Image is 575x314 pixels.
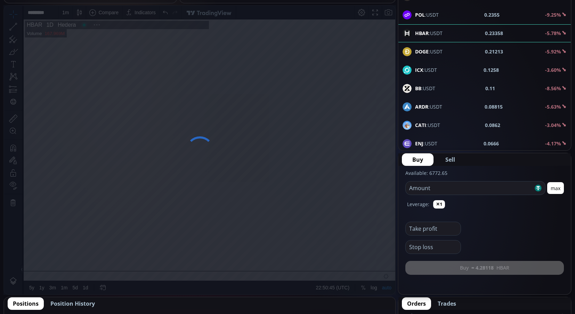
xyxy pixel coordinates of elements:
[545,48,561,55] b: -5.92%
[402,153,434,166] button: Buy
[435,153,465,166] button: Sell
[545,67,561,73] b: -3.60%
[445,155,455,164] span: Sell
[6,93,12,99] div: 
[40,25,60,30] div: 167.969M
[412,155,423,164] span: Buy
[545,11,561,18] b: -9.25%
[23,16,38,22] div: HBAR
[13,299,39,308] span: Positions
[432,297,461,310] button: Trades
[415,103,442,110] span: :USDT
[77,16,83,22] div: Market open
[415,48,429,55] b: DOGE
[438,299,456,308] span: Trades
[415,140,437,147] span: :USDT
[68,279,74,285] div: 5d
[415,11,425,18] b: POL
[57,279,63,285] div: 1m
[545,140,561,147] b: -4.17%
[484,66,499,74] b: 0.1258
[415,103,428,110] b: ARDR
[25,279,30,285] div: 5y
[23,25,38,30] div: Volume
[407,299,426,308] span: Orders
[415,67,423,73] b: ICX
[366,279,373,285] div: log
[45,279,52,285] div: 3m
[485,48,503,55] b: 0.21213
[309,275,348,288] button: 22:50:45 (UTC)
[415,121,440,129] span: :USDT
[405,170,447,176] label: Available: 6772.65
[35,279,40,285] div: 1y
[354,275,364,288] div: Toggle Percentage
[484,11,500,18] b: 0.2355
[415,85,421,92] b: BB
[45,297,100,310] button: Position History
[378,279,387,285] div: auto
[433,200,445,209] button: ✕1
[485,85,495,92] b: 0.11
[16,259,19,268] div: Hide Drawings Toolbar
[50,299,95,308] span: Position History
[407,201,429,208] label: Leverage:
[415,66,437,74] span: :USDT
[402,297,431,310] button: Orders
[485,103,503,110] b: 0.08815
[545,103,561,110] b: -5.63%
[484,140,499,147] b: 0.0666
[545,122,561,128] b: -3.04%
[545,85,561,92] b: -8.56%
[79,279,84,285] div: 1d
[415,48,443,55] span: :USDT
[49,16,72,22] div: Hedera
[130,4,152,9] div: Indicators
[415,11,439,18] span: :USDT
[547,182,564,194] button: max
[415,140,423,147] b: ENJ
[415,122,426,128] b: CATI
[375,275,390,288] div: Toggle Auto Scale
[415,85,435,92] span: :USDT
[93,275,104,288] div: Go to
[38,16,49,22] div: 1D
[94,4,114,9] div: Compare
[8,297,44,310] button: Positions
[58,4,65,9] div: 1 m
[364,275,375,288] div: Toggle Log Scale
[312,279,345,285] span: 22:50:45 (UTC)
[485,121,500,129] b: 0.0862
